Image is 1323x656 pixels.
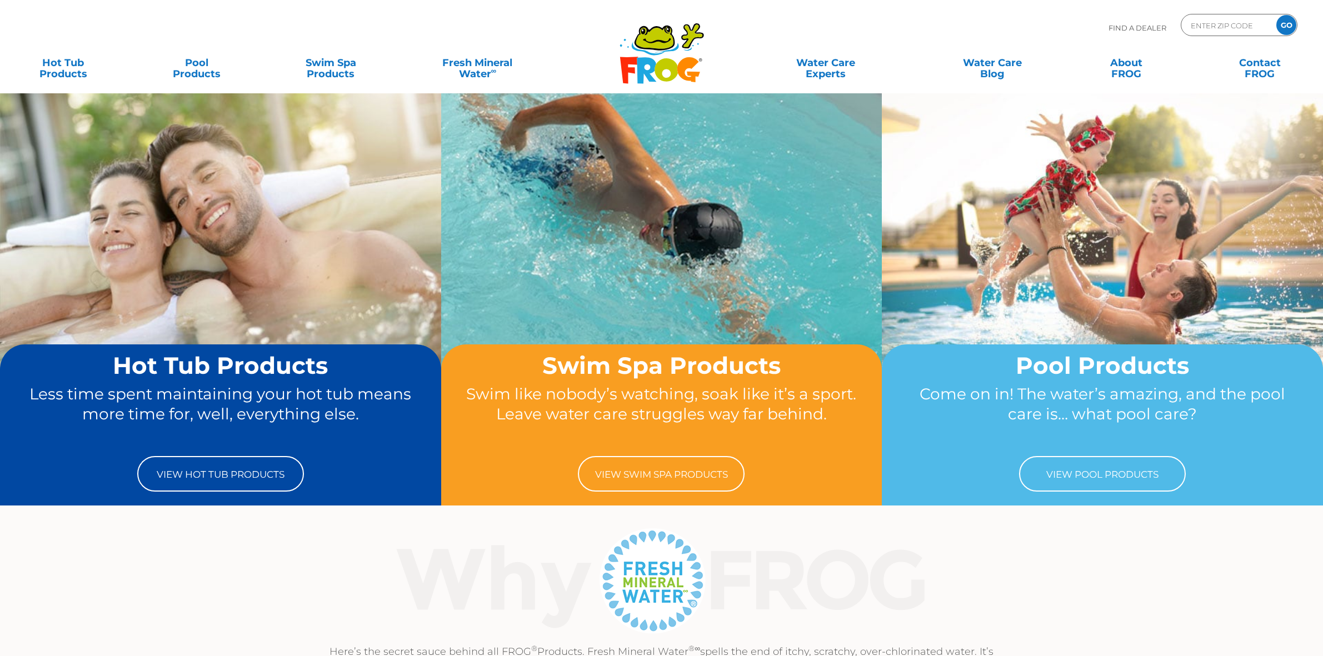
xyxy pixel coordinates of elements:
[1109,14,1166,42] p: Find A Dealer
[1074,52,1178,74] a: AboutFROG
[145,52,249,74] a: PoolProducts
[903,384,1302,445] p: Come on in! The water’s amazing, and the pool care is… what pool care?
[688,644,700,653] sup: ®∞
[11,52,115,74] a: Hot TubProducts
[578,456,745,492] a: View Swim Spa Products
[1019,456,1186,492] a: View Pool Products
[137,456,304,492] a: View Hot Tub Products
[741,52,910,74] a: Water CareExperts
[375,525,948,636] img: Why Frog
[531,644,537,653] sup: ®
[1208,52,1312,74] a: ContactFROG
[412,52,542,74] a: Fresh MineralWater∞
[462,384,861,445] p: Swim like nobody’s watching, soak like it’s a sport. Leave water care struggles way far behind.
[21,384,420,445] p: Less time spent maintaining your hot tub means more time for, well, everything else.
[21,353,420,378] h2: Hot Tub Products
[1190,17,1265,33] input: Zip Code Form
[279,52,383,74] a: Swim SpaProducts
[462,353,861,378] h2: Swim Spa Products
[940,52,1044,74] a: Water CareBlog
[441,93,882,422] img: home-banner-swim-spa-short
[903,353,1302,378] h2: Pool Products
[1276,15,1296,35] input: GO
[491,66,497,75] sup: ∞
[882,93,1323,422] img: home-banner-pool-short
